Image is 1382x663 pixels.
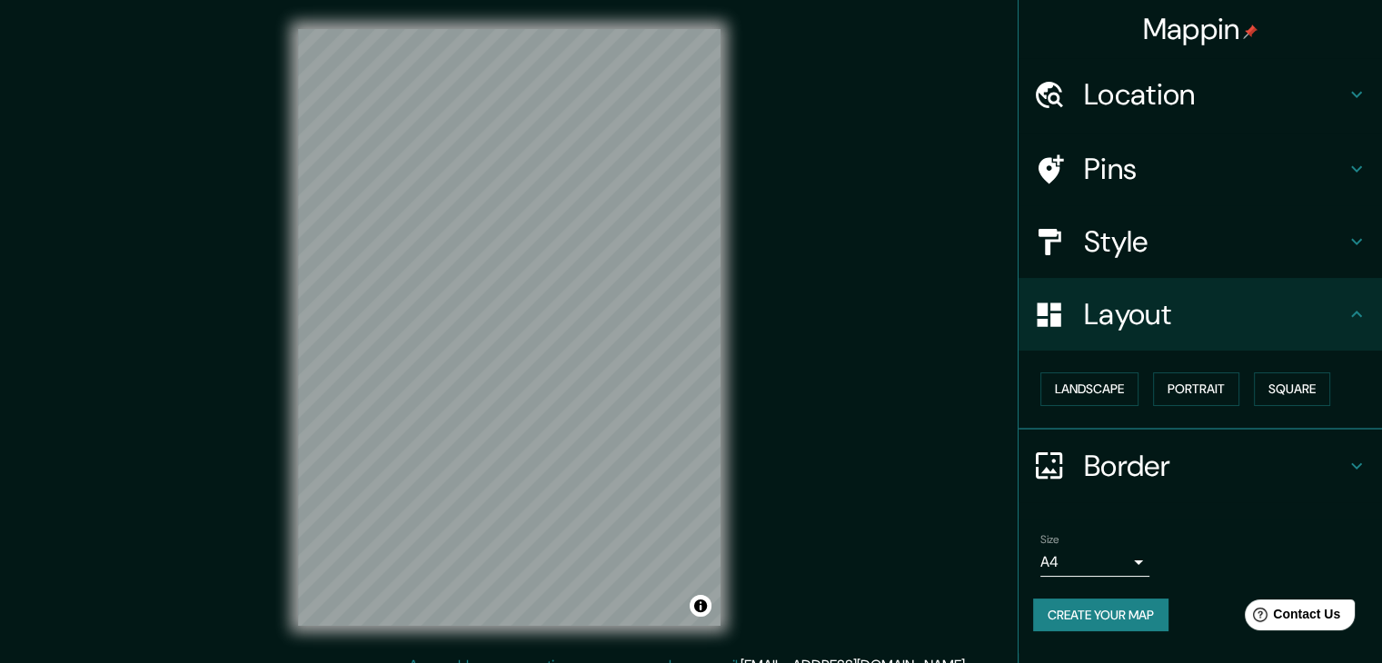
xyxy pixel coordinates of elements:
[1084,296,1346,332] h4: Layout
[1220,592,1362,643] iframe: Help widget launcher
[1254,372,1330,406] button: Square
[1084,448,1346,484] h4: Border
[690,595,711,617] button: Toggle attribution
[1019,205,1382,278] div: Style
[1084,223,1346,260] h4: Style
[298,29,721,626] canvas: Map
[1019,278,1382,351] div: Layout
[1019,430,1382,502] div: Border
[1243,25,1258,39] img: pin-icon.png
[1084,76,1346,113] h4: Location
[1033,599,1168,632] button: Create your map
[1040,372,1138,406] button: Landscape
[1040,531,1059,547] label: Size
[1153,372,1239,406] button: Portrait
[1019,58,1382,131] div: Location
[1019,133,1382,205] div: Pins
[1040,548,1149,577] div: A4
[1084,151,1346,187] h4: Pins
[1143,11,1258,47] h4: Mappin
